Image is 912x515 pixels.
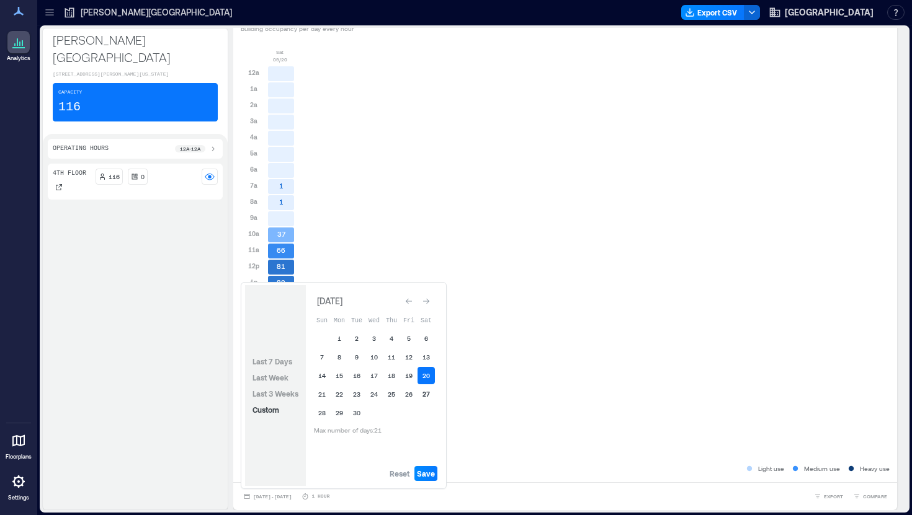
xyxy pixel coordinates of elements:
[400,330,418,347] button: 5
[386,317,397,324] span: Thu
[241,490,294,503] button: [DATE]-[DATE]
[383,348,400,366] button: 11
[250,164,257,174] p: 6a
[383,311,400,328] th: Thursday
[53,169,86,178] p: 4th Floor
[253,494,292,500] span: [DATE] - [DATE]
[248,245,259,255] p: 11a
[277,278,285,286] text: 80
[248,229,259,239] p: 10a
[383,385,400,403] button: 25
[758,464,784,473] p: Light use
[351,317,362,324] span: Tue
[250,100,257,110] p: 2a
[6,453,32,460] p: Floorplans
[250,402,282,417] button: Custom
[109,172,120,182] p: 116
[4,467,34,505] a: Settings
[53,71,218,78] p: [STREET_ADDRESS][PERSON_NAME][US_STATE]
[53,144,109,154] p: Operating Hours
[250,213,257,222] p: 9a
[250,180,257,190] p: 7a
[348,404,365,421] button: 30
[331,367,348,384] button: 15
[414,466,437,481] button: Save
[331,385,348,403] button: 22
[851,490,890,503] button: COMPARE
[7,55,30,62] p: Analytics
[250,386,301,401] button: Last 3 Weeks
[331,404,348,421] button: 29
[253,373,288,382] span: Last Week
[277,230,286,238] text: 37
[250,116,257,126] p: 3a
[180,145,200,152] p: 12a - 12a
[313,367,331,384] button: 14
[313,348,331,366] button: 7
[253,389,298,398] span: Last 3 Weeks
[765,2,877,22] button: [GEOGRAPHIC_DATA]
[58,89,82,96] p: Capacity
[279,182,284,190] text: 1
[313,311,331,328] th: Sunday
[348,330,365,347] button: 2
[824,493,843,500] span: EXPORT
[421,317,432,324] span: Sat
[250,370,291,385] button: Last Week
[331,348,348,366] button: 8
[390,469,409,478] span: Reset
[418,293,435,310] button: Go to next month
[860,464,890,473] p: Heavy use
[365,348,383,366] button: 10
[400,311,418,328] th: Friday
[383,330,400,347] button: 4
[248,68,259,77] p: 12a
[241,24,409,33] p: Building occupancy per day every hour
[331,311,348,328] th: Monday
[383,367,400,384] button: 18
[313,385,331,403] button: 21
[331,330,348,347] button: 1
[365,385,383,403] button: 24
[348,311,365,328] th: Tuesday
[804,464,840,473] p: Medium use
[348,348,365,366] button: 9
[365,330,383,347] button: 3
[365,367,383,384] button: 17
[400,348,418,366] button: 12
[141,172,145,182] p: 0
[250,132,257,142] p: 4a
[250,277,257,287] p: 1p
[418,311,435,328] th: Saturday
[277,262,285,270] text: 81
[334,317,345,324] span: Mon
[250,148,257,158] p: 5a
[369,317,380,324] span: Wed
[250,84,257,94] p: 1a
[417,469,435,478] span: Save
[400,385,418,403] button: 26
[279,198,284,206] text: 1
[273,56,287,63] p: 09/20
[277,246,285,254] text: 66
[276,48,284,56] p: Sat
[248,261,259,271] p: 12p
[400,367,418,384] button: 19
[348,367,365,384] button: 16
[3,27,34,66] a: Analytics
[811,490,846,503] button: EXPORT
[314,426,382,434] span: Max number of days: 21
[785,6,874,19] span: [GEOGRAPHIC_DATA]
[313,404,331,421] button: 28
[418,330,435,347] button: 6
[863,493,887,500] span: COMPARE
[387,466,412,481] button: Reset
[253,357,292,366] span: Last 7 Days
[316,317,328,324] span: Sun
[250,354,295,369] button: Last 7 Days
[53,31,218,66] p: [PERSON_NAME][GEOGRAPHIC_DATA]
[365,311,383,328] th: Wednesday
[313,294,346,309] div: [DATE]
[8,494,29,501] p: Settings
[253,405,279,414] span: Custom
